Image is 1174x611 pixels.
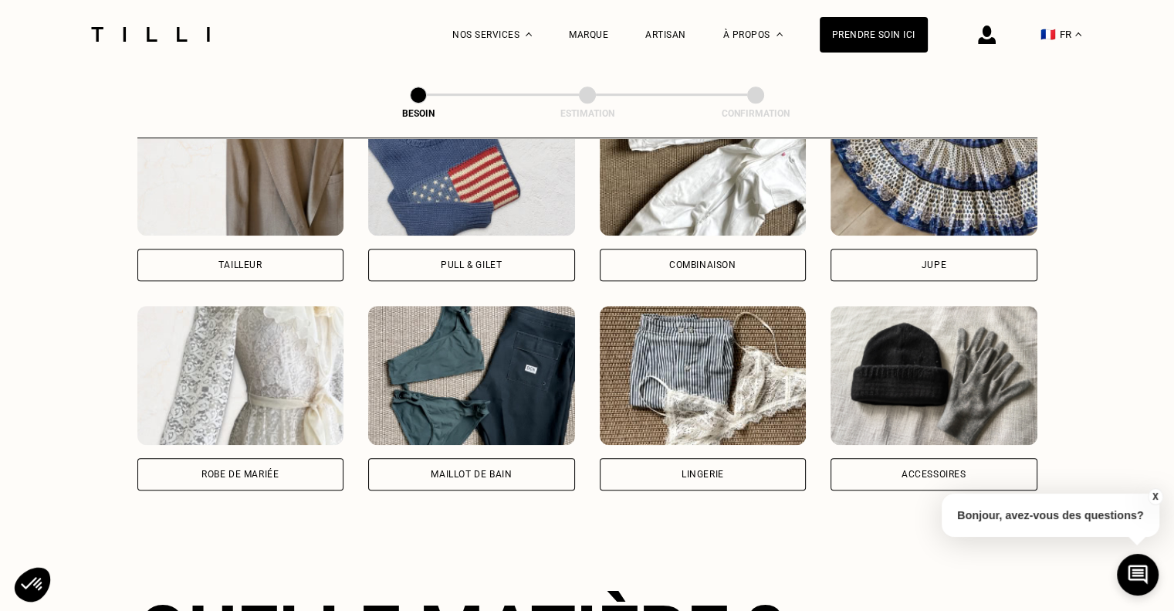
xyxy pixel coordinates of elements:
div: Confirmation [678,108,833,119]
div: Robe de mariée [201,470,279,479]
img: Tilli retouche votre Tailleur [137,97,344,236]
button: X [1147,488,1162,505]
img: Tilli retouche votre Maillot de bain [368,306,575,445]
div: Estimation [510,108,665,119]
img: Tilli retouche votre Robe de mariée [137,306,344,445]
div: Accessoires [902,470,966,479]
img: Tilli retouche votre Jupe [831,97,1037,236]
span: 🇫🇷 [1040,27,1056,42]
div: Besoin [341,108,496,119]
div: Pull & gilet [441,260,502,270]
div: Jupe [922,260,946,270]
img: Tilli retouche votre Lingerie [600,306,807,445]
img: Tilli retouche votre Pull & gilet [368,97,575,236]
div: Lingerie [682,470,724,479]
img: Menu déroulant [526,32,532,36]
img: Tilli retouche votre Accessoires [831,306,1037,445]
img: icône connexion [978,25,996,44]
img: Menu déroulant à propos [776,32,783,36]
p: Bonjour, avez-vous des questions? [942,494,1159,537]
div: Maillot de bain [431,470,512,479]
div: Combinaison [669,260,736,270]
img: Logo du service de couturière Tilli [86,27,215,42]
img: Tilli retouche votre Combinaison [600,97,807,236]
div: Tailleur [218,260,262,270]
a: Artisan [645,29,686,40]
a: Prendre soin ici [820,17,928,53]
a: Marque [569,29,608,40]
img: menu déroulant [1075,32,1081,36]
